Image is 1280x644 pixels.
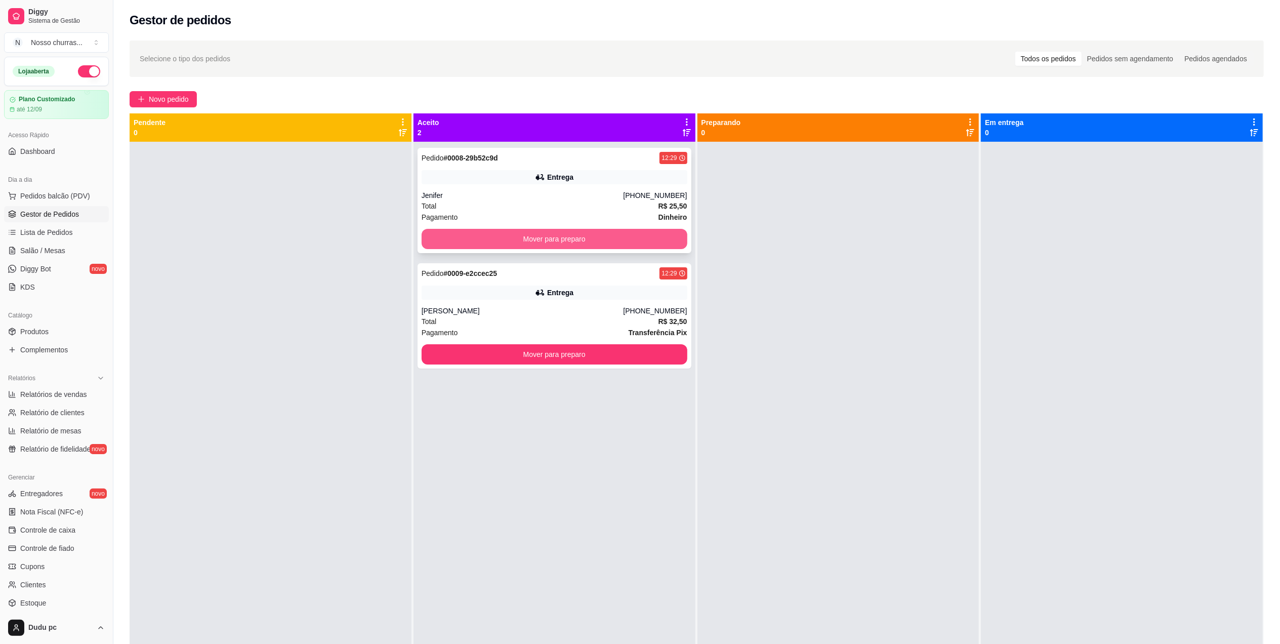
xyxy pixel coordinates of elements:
[20,561,45,572] span: Cupons
[422,229,687,249] button: Mover para preparo
[4,143,109,159] a: Dashboard
[1015,52,1082,66] div: Todos os pedidos
[130,12,231,28] h2: Gestor de pedidos
[31,37,82,48] div: Nosso churras ...
[4,243,109,259] a: Salão / Mesas
[20,389,87,399] span: Relatórios de vendas
[28,17,105,25] span: Sistema de Gestão
[28,623,93,632] span: Dudu pc
[4,595,109,611] a: Estoque
[4,172,109,188] div: Dia a dia
[134,128,166,138] p: 0
[422,327,458,338] span: Pagamento
[4,386,109,402] a: Relatórios de vendas
[629,329,687,337] strong: Transferência Pix
[13,66,55,77] div: Loja aberta
[985,117,1023,128] p: Em entrega
[20,580,46,590] span: Clientes
[443,269,497,277] strong: # 0009-e2ccec25
[422,154,444,162] span: Pedido
[4,90,109,119] a: Plano Customizadoaté 12/09
[701,117,741,128] p: Preparando
[4,423,109,439] a: Relatório de mesas
[134,117,166,128] p: Pendente
[701,128,741,138] p: 0
[4,188,109,204] button: Pedidos balcão (PDV)
[4,522,109,538] a: Controle de caixa
[20,227,73,237] span: Lista de Pedidos
[1082,52,1179,66] div: Pedidos sem agendamento
[20,543,74,553] span: Controle de fiado
[1179,52,1253,66] div: Pedidos agendados
[658,213,687,221] strong: Dinheiro
[418,128,439,138] p: 2
[17,105,42,113] article: até 12/09
[20,525,75,535] span: Controle de caixa
[4,32,109,53] button: Select a team
[4,4,109,28] a: DiggySistema de Gestão
[4,342,109,358] a: Complementos
[20,209,79,219] span: Gestor de Pedidos
[4,206,109,222] a: Gestor de Pedidos
[20,146,55,156] span: Dashboard
[20,282,35,292] span: KDS
[20,489,63,499] span: Entregadores
[547,288,573,298] div: Entrega
[4,616,109,640] button: Dudu pc
[4,224,109,240] a: Lista de Pedidos
[20,327,49,337] span: Produtos
[4,127,109,143] div: Acesso Rápido
[140,53,230,64] span: Selecione o tipo dos pedidos
[623,190,687,200] div: [PHONE_NUMBER]
[130,91,197,107] button: Novo pedido
[4,405,109,421] a: Relatório de clientes
[28,8,105,17] span: Diggy
[658,317,687,326] strong: R$ 32,50
[8,374,35,382] span: Relatórios
[418,117,439,128] p: Aceito
[422,316,437,327] span: Total
[658,202,687,210] strong: R$ 25,50
[20,507,83,517] span: Nota Fiscal (NFC-e)
[422,200,437,212] span: Total
[422,344,687,365] button: Mover para preparo
[20,444,91,454] span: Relatório de fidelidade
[4,577,109,593] a: Clientes
[422,190,624,200] div: Jenifer
[422,269,444,277] span: Pedido
[19,96,75,103] article: Plano Customizado
[4,469,109,486] div: Gerenciar
[13,37,23,48] span: N
[4,558,109,575] a: Cupons
[985,128,1023,138] p: 0
[4,540,109,556] a: Controle de fiado
[20,345,68,355] span: Complementos
[4,307,109,324] div: Catálogo
[149,94,189,105] span: Novo pedido
[547,172,573,182] div: Entrega
[4,279,109,295] a: KDS
[4,324,109,340] a: Produtos
[623,306,687,316] div: [PHONE_NUMBER]
[4,441,109,457] a: Relatório de fidelidadenovo
[4,261,109,277] a: Diggy Botnovo
[662,154,677,162] div: 12:29
[78,65,100,77] button: Alterar Status
[443,154,498,162] strong: # 0008-29b52c9d
[422,306,624,316] div: [PERSON_NAME]
[138,96,145,103] span: plus
[20,408,85,418] span: Relatório de clientes
[20,246,65,256] span: Salão / Mesas
[4,504,109,520] a: Nota Fiscal (NFC-e)
[20,426,81,436] span: Relatório de mesas
[20,191,90,201] span: Pedidos balcão (PDV)
[20,598,46,608] span: Estoque
[422,212,458,223] span: Pagamento
[4,486,109,502] a: Entregadoresnovo
[662,269,677,277] div: 12:29
[20,264,51,274] span: Diggy Bot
